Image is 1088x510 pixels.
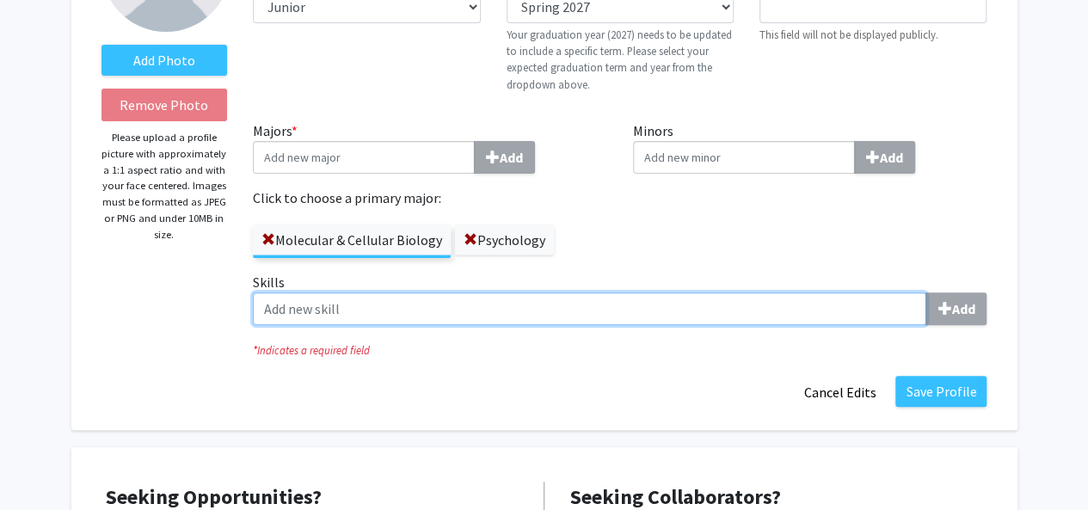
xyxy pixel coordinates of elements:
span: Seeking Opportunities? [106,483,322,510]
label: AddProfile Picture [101,45,228,76]
label: Skills [253,272,987,325]
input: Majors*Add [253,141,475,174]
label: Majors [253,120,607,174]
i: Indicates a required field [253,342,987,359]
iframe: Chat [13,433,73,497]
b: Add [880,149,903,166]
b: Add [951,300,974,317]
p: Your graduation year (2027) needs to be updated to include a specific term. Please select your ex... [507,27,734,93]
button: Save Profile [895,376,987,407]
input: MinorsAdd [633,141,855,174]
p: Please upload a profile picture with approximately a 1:1 aspect ratio and with your face centered... [101,130,228,243]
button: Remove Photo [101,89,228,121]
input: SkillsAdd [253,292,926,325]
button: Majors* [474,141,535,174]
span: Seeking Collaborators? [570,483,781,510]
button: Minors [854,141,915,174]
label: Molecular & Cellular Biology [253,225,451,255]
label: Minors [633,120,987,174]
small: This field will not be displayed publicly. [759,28,938,41]
label: Psychology [455,225,554,255]
button: Skills [925,292,987,325]
button: Cancel Edits [792,376,887,409]
label: Click to choose a primary major: [253,187,607,208]
b: Add [500,149,523,166]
